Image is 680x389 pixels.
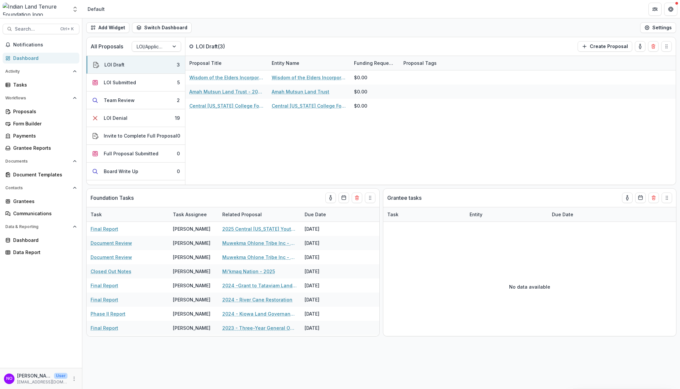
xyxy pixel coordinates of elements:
[399,56,482,70] div: Proposal Tags
[365,193,375,203] button: Drag
[189,74,264,81] a: Wisdom of the Elders Incorporated - 2025 - Letter of Inquiry
[173,254,210,261] div: [PERSON_NAME]
[548,211,577,218] div: Due Date
[173,296,210,303] div: [PERSON_NAME]
[91,194,134,202] p: Foundation Tasks
[222,240,297,246] a: Muwekma Ohlone Tribe Inc - 2025
[87,207,169,221] div: Task
[87,163,185,180] button: Board Write Up0
[339,193,349,203] button: Calendar
[301,236,350,250] div: [DATE]
[222,254,297,261] a: Muwekma Ohlone Tribe Inc - 2025
[5,224,70,229] span: Data & Reporting
[3,208,79,219] a: Communications
[13,120,74,127] div: Form Builder
[177,132,180,139] div: 0
[648,3,662,16] button: Partners
[104,61,124,68] div: LOI Draft
[104,79,136,86] div: LOI Submitted
[196,42,245,50] p: LOI Draft ( 3 )
[185,56,268,70] div: Proposal Title
[578,41,632,52] button: Create Proposal
[91,240,132,246] a: Document Review
[5,159,70,164] span: Documents
[301,211,330,218] div: Due Date
[272,88,329,95] a: Amah Mutsun Land Trust
[3,39,79,50] button: Notifications
[648,193,659,203] button: Delete card
[354,88,367,95] div: $0.00
[177,79,180,86] div: 5
[91,324,118,331] a: Final Report
[648,41,659,52] button: Delete card
[272,102,346,109] a: Central [US_STATE] College Foundation
[173,268,210,275] div: [PERSON_NAME]
[640,22,676,33] button: Settings
[3,106,79,117] a: Proposals
[13,55,74,62] div: Dashboard
[91,254,132,261] a: Document Review
[173,310,210,317] div: [PERSON_NAME]
[5,186,70,190] span: Contacts
[325,193,336,203] button: toggle-assigned-to-me
[548,207,597,221] div: Due Date
[301,207,350,221] div: Due Date
[86,22,129,33] button: Add Widget
[301,278,350,293] div: [DATE]
[5,96,70,100] span: Workflows
[3,183,79,193] button: Open Contacts
[104,97,135,104] div: Team Review
[301,335,350,349] div: [DATE]
[301,250,350,264] div: [DATE]
[13,237,74,244] div: Dashboard
[222,324,297,331] a: 2023 - Three-Year General Operating Grant
[3,143,79,153] a: Grantee Reports
[104,132,177,139] div: Invite to Complete Full Proposal
[13,249,74,256] div: Data Report
[169,207,218,221] div: Task Assignee
[175,115,180,121] div: 19
[383,207,466,221] div: Task
[173,282,210,289] div: [PERSON_NAME]
[3,93,79,103] button: Open Workflows
[268,60,303,66] div: Entity Name
[268,56,350,70] div: Entity Name
[3,53,79,64] a: Dashboard
[189,88,264,95] a: Amah Mutsun Land Trust - 2025 - Letter of Inquiry
[169,211,211,218] div: Task Assignee
[13,42,77,48] span: Notifications
[350,56,399,70] div: Funding Requested
[218,207,301,221] div: Related Proposal
[13,210,74,217] div: Communications
[13,144,74,151] div: Grantee Reports
[87,91,185,109] button: Team Review2
[3,66,79,77] button: Open Activity
[91,310,125,317] a: Phase II Report
[3,169,79,180] a: Document Templates
[54,373,68,379] p: User
[3,118,79,129] a: Form Builder
[173,225,210,232] div: [PERSON_NAME]
[59,25,75,33] div: Ctrl + K
[87,127,185,145] button: Invite to Complete Full Proposal0
[104,168,138,175] div: Board Write Up
[87,109,185,127] button: LOI Denial19
[218,211,266,218] div: Related Proposal
[3,156,79,167] button: Open Documents
[17,379,68,385] p: [EMAIL_ADDRESS][DOMAIN_NAME]
[301,293,350,307] div: [DATE]
[177,168,180,175] div: 0
[301,321,350,335] div: [DATE]
[5,69,70,74] span: Activity
[177,61,180,68] div: 3
[466,207,548,221] div: Entity
[6,376,13,381] div: Nicole Olson
[352,193,362,203] button: Delete card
